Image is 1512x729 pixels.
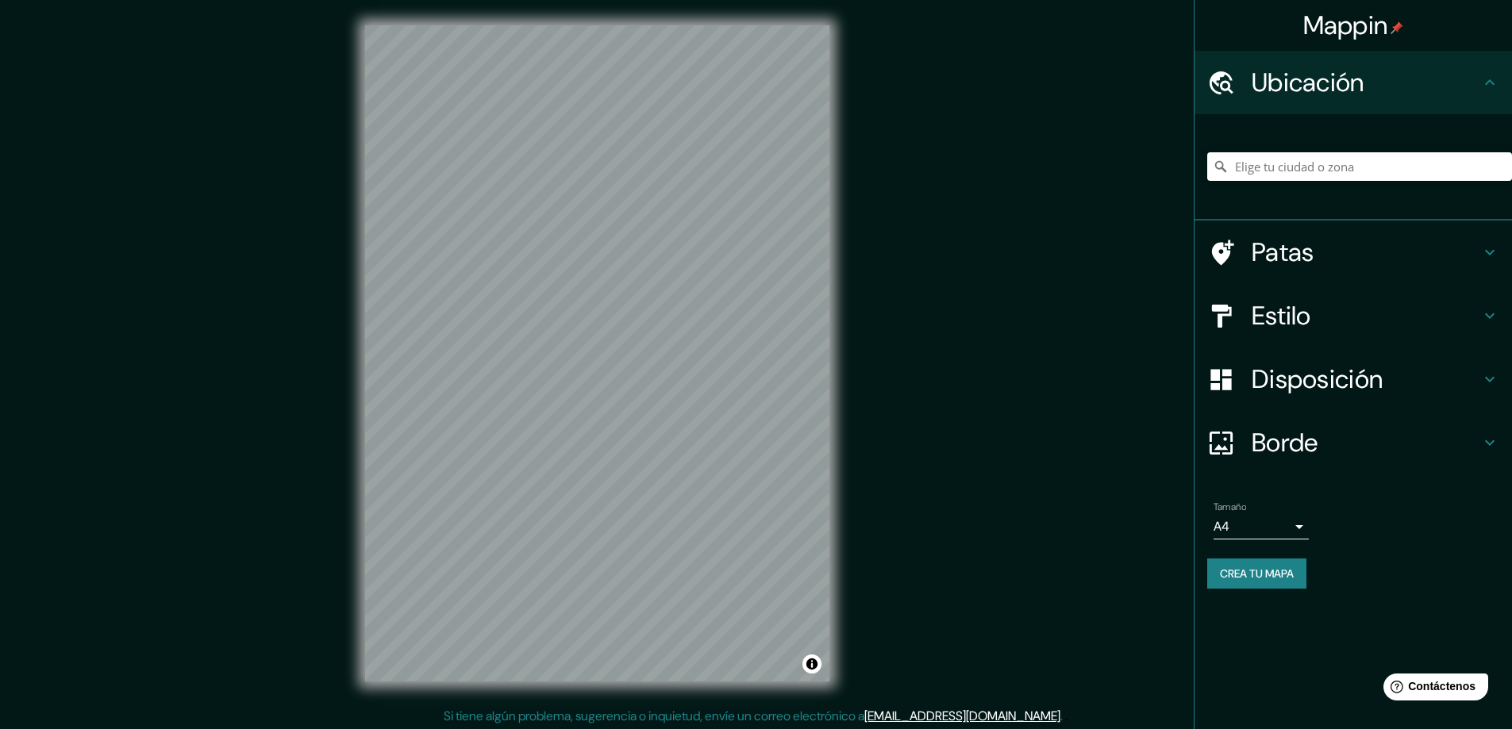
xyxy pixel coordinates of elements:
[864,708,1060,724] a: [EMAIL_ADDRESS][DOMAIN_NAME]
[1214,501,1246,513] font: Tamaño
[1391,21,1403,34] img: pin-icon.png
[1195,221,1512,284] div: Patas
[1214,514,1309,539] div: A4
[1214,518,1229,535] font: A4
[1220,566,1294,581] font: Crea tu mapa
[1252,426,1318,459] font: Borde
[1207,558,1306,589] button: Crea tu mapa
[1060,708,1063,724] font: .
[1252,363,1383,396] font: Disposición
[1303,9,1388,42] font: Mappin
[1195,347,1512,411] div: Disposición
[1252,66,1364,99] font: Ubicación
[1065,707,1068,724] font: .
[1063,707,1065,724] font: .
[444,708,864,724] font: Si tiene algún problema, sugerencia o inquietud, envíe un correo electrónico a
[1195,411,1512,474] div: Borde
[1252,236,1314,269] font: Patas
[1195,284,1512,347] div: Estilo
[1371,667,1495,712] iframe: Lanzador de widgets de ayuda
[365,25,829,681] canvas: Mapa
[802,654,821,673] button: Activar o desactivar atribución
[1207,152,1512,181] input: Elige tu ciudad o zona
[1252,299,1311,332] font: Estilo
[1195,51,1512,114] div: Ubicación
